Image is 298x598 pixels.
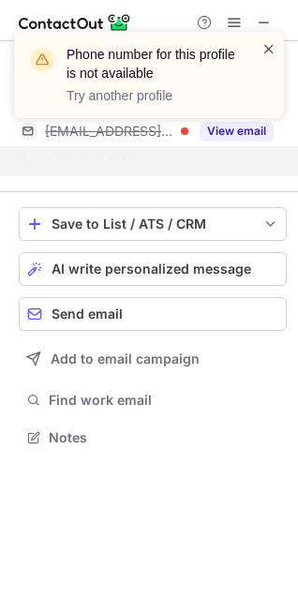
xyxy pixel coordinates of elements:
[19,252,287,286] button: AI write personalized message
[52,306,123,321] span: Send email
[19,387,287,413] button: Find work email
[49,429,279,446] span: Notes
[52,217,254,232] div: Save to List / ATS / CRM
[49,392,279,409] span: Find work email
[19,207,287,241] button: save-profile-one-click
[19,11,131,34] img: ContactOut v5.3.10
[19,297,287,331] button: Send email
[67,86,239,105] p: Try another profile
[19,425,287,451] button: Notes
[27,45,57,75] img: warning
[67,45,239,82] header: Phone number for this profile is not available
[51,351,200,366] span: Add to email campaign
[52,262,251,277] span: AI write personalized message
[19,342,287,376] button: Add to email campaign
